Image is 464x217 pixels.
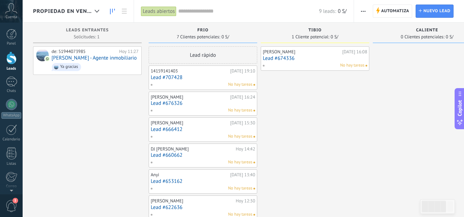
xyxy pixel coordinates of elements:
[151,100,255,106] a: Lead #676326
[74,35,100,39] span: Solicitudes: 1
[1,89,22,93] div: Chats
[1,112,21,119] div: WhatsApp
[1,67,22,71] div: Leads
[60,64,78,69] div: Ya gracias
[230,172,255,178] div: [DATE] 13:40
[152,28,254,34] div: FRio
[228,159,252,165] span: No hay tareas
[230,94,255,100] div: [DATE] 16:24
[6,15,17,20] span: Cuenta
[52,49,117,54] div: de: 51944073985
[36,49,49,61] div: Fernando Casani - Agente inmobiliario
[228,82,252,88] span: No hay tareas
[381,5,409,17] span: Automatiza
[416,5,454,18] a: Nuevo lead
[365,65,367,67] span: No hay nada asignado
[340,62,364,69] span: No hay tareas
[37,28,138,34] div: Leads Entrantes
[423,5,450,17] span: Nuevo lead
[373,5,412,18] a: Automatiza
[319,8,336,15] span: 9 leads:
[253,188,255,189] span: No hay nada asignado
[149,46,257,64] div: Lead rápido
[263,49,340,55] div: [PERSON_NAME]
[358,5,368,18] button: Más
[13,198,18,203] span: 3
[118,5,130,18] a: Lista
[151,146,234,152] div: DJ [PERSON_NAME]
[253,136,255,138] span: No hay nada asignado
[331,35,338,39] span: 0 S/
[230,120,255,126] div: [DATE] 15:30
[141,6,176,16] div: Leads abiertos
[66,28,109,33] span: Leads Entrantes
[308,28,322,33] span: Tibio
[236,146,255,152] div: Hoy 14:42
[253,162,255,163] span: No hay nada asignado
[221,35,229,39] span: 0 S/
[151,178,255,184] a: Lead #653162
[292,35,329,39] span: 1 Cliente potencial:
[177,35,220,39] span: 7 Clientes potenciales:
[263,55,367,61] a: Lead #674336
[342,49,367,55] div: [DATE] 16:08
[119,49,139,54] div: Hoy 11:27
[236,198,255,204] div: Hoy 12:30
[197,28,209,33] span: FRio
[151,204,255,210] a: Lead #622636
[446,35,454,39] span: 0 S/
[228,107,252,114] span: No hay tareas
[264,28,366,34] div: Tibio
[151,68,228,74] div: 14159141403
[151,152,255,158] a: Lead #660662
[151,172,228,178] div: Anyi
[456,100,463,116] span: Copilot
[338,8,346,15] span: 0 S/
[1,137,22,142] div: Calendario
[253,110,255,111] span: No hay nada asignado
[228,133,252,140] span: No hay tareas
[45,56,50,61] img: com.amocrm.amocrmwa.svg
[151,120,228,126] div: [PERSON_NAME]
[33,8,92,15] span: Propiedad en venta
[228,185,252,192] span: No hay tareas
[151,94,228,100] div: [PERSON_NAME]
[151,126,255,132] a: Lead #666412
[107,5,118,18] a: Leads
[401,35,444,39] span: 0 Clientes potenciales:
[253,84,255,86] span: No hay nada asignado
[416,28,438,33] span: CALIENTE
[151,75,255,80] a: Lead #707428
[1,162,22,166] div: Listas
[230,68,255,74] div: [DATE] 19:10
[151,198,234,204] div: [PERSON_NAME]
[253,214,255,216] span: No hay nada asignado
[52,55,137,61] a: [PERSON_NAME] - Agente inmobiliario
[1,41,22,46] div: Panel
